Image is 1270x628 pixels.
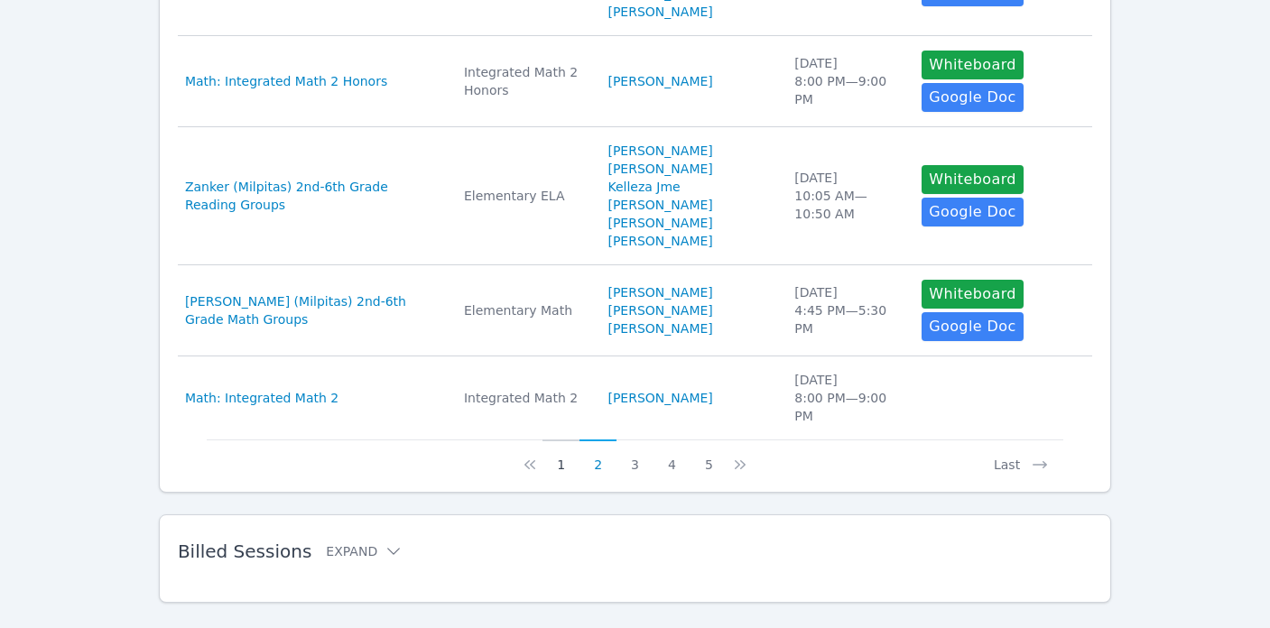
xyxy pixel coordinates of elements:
[607,389,712,407] a: [PERSON_NAME]
[178,356,1092,439] tr: Math: Integrated Math 2Integrated Math 2[PERSON_NAME][DATE]8:00 PM—9:00 PM
[178,265,1092,356] tr: [PERSON_NAME] (Milpitas) 2nd-6th Grade Math GroupsElementary Math[PERSON_NAME][PERSON_NAME][PERSO...
[607,178,773,214] a: Kelleza Jme [PERSON_NAME]
[922,51,1024,79] button: Whiteboard
[464,63,586,99] div: Integrated Math 2 Honors
[794,283,900,337] div: [DATE] 4:45 PM — 5:30 PM
[464,389,586,407] div: Integrated Math 2
[178,540,311,562] span: Billed Sessions
[607,72,712,90] a: [PERSON_NAME]
[464,187,586,205] div: Elementary ELA
[794,169,900,223] div: [DATE] 10:05 AM — 10:50 AM
[979,439,1063,474] button: Last
[607,3,712,21] a: [PERSON_NAME]
[542,439,579,474] button: 1
[607,160,712,178] a: [PERSON_NAME]
[922,280,1024,309] button: Whiteboard
[654,439,691,474] button: 4
[922,165,1024,194] button: Whiteboard
[579,439,616,474] button: 2
[185,292,442,328] a: [PERSON_NAME] (Milpitas) 2nd-6th Grade Math Groups
[607,301,712,319] a: [PERSON_NAME]
[185,72,387,90] a: Math: Integrated Math 2 Honors
[178,36,1092,127] tr: Math: Integrated Math 2 HonorsIntegrated Math 2 Honors[PERSON_NAME][DATE]8:00 PM—9:00 PMWhiteboar...
[607,142,712,160] a: [PERSON_NAME]
[616,439,654,474] button: 3
[794,371,900,425] div: [DATE] 8:00 PM — 9:00 PM
[794,54,900,108] div: [DATE] 8:00 PM — 9:00 PM
[607,283,712,301] a: [PERSON_NAME]
[464,301,586,319] div: Elementary Math
[185,178,442,214] a: Zanker (Milpitas) 2nd-6th Grade Reading Groups
[185,389,338,407] a: Math: Integrated Math 2
[607,232,712,250] a: [PERSON_NAME]
[691,439,728,474] button: 5
[326,542,403,560] button: Expand
[607,214,712,232] a: [PERSON_NAME]
[922,312,1023,341] a: Google Doc
[607,319,712,337] a: [PERSON_NAME]
[922,198,1023,226] a: Google Doc
[922,83,1023,112] a: Google Doc
[178,127,1092,265] tr: Zanker (Milpitas) 2nd-6th Grade Reading GroupsElementary ELA[PERSON_NAME][PERSON_NAME]Kelleza Jme...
